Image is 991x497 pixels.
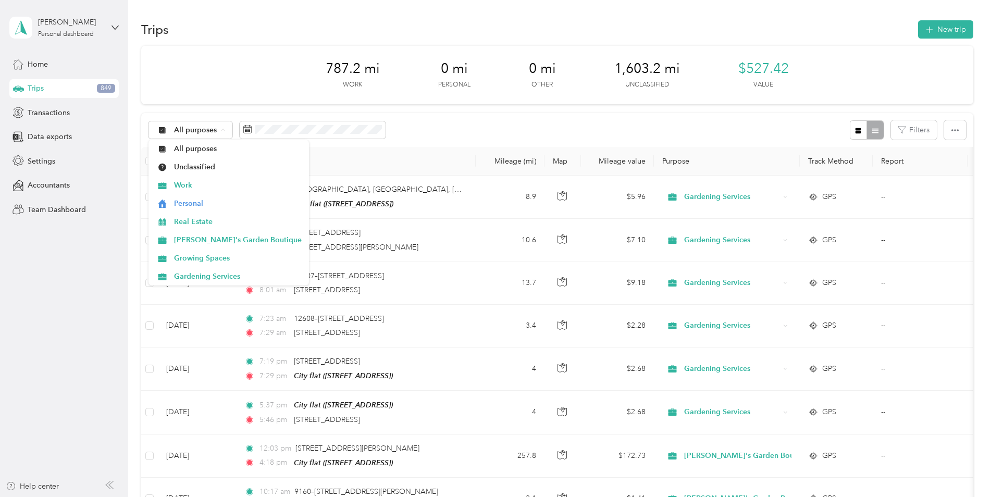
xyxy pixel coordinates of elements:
[822,277,836,289] span: GPS
[891,120,937,140] button: Filters
[174,198,302,209] span: Personal
[141,24,169,35] h1: Trips
[326,60,380,77] span: 787.2 mi
[28,131,72,142] span: Data exports
[476,176,544,219] td: 8.9
[822,234,836,246] span: GPS
[476,391,544,434] td: 4
[294,458,393,467] span: City flat ([STREET_ADDRESS])
[174,127,217,134] span: All purposes
[174,216,302,227] span: Real Estate
[28,107,70,118] span: Transactions
[873,391,968,434] td: --
[294,228,361,237] span: [STREET_ADDRESS]
[873,434,968,478] td: --
[294,200,393,208] span: City flat ([STREET_ADDRESS])
[294,185,527,194] span: [GEOGRAPHIC_DATA], [GEOGRAPHIC_DATA], [GEOGRAPHIC_DATA]
[581,305,654,347] td: $2.28
[873,347,968,391] td: --
[294,401,393,409] span: City flat ([STREET_ADDRESS])
[822,191,836,203] span: GPS
[753,80,773,90] p: Value
[873,219,968,262] td: --
[174,161,302,172] span: Unclassified
[476,147,544,176] th: Mileage (mi)
[581,262,654,305] td: $9.18
[581,147,654,176] th: Mileage value
[158,347,236,391] td: [DATE]
[684,191,779,203] span: Gardening Services
[581,391,654,434] td: $2.68
[581,176,654,219] td: $5.96
[294,243,418,252] span: [STREET_ADDRESS][PERSON_NAME]
[581,219,654,262] td: $7.10
[441,60,468,77] span: 0 mi
[873,305,968,347] td: --
[28,59,48,70] span: Home
[822,450,836,462] span: GPS
[531,80,553,90] p: Other
[28,83,44,94] span: Trips
[476,305,544,347] td: 3.4
[822,406,836,418] span: GPS
[259,370,289,382] span: 7:29 pm
[38,17,103,28] div: [PERSON_NAME]
[259,443,291,454] span: 12:03 pm
[158,305,236,347] td: [DATE]
[259,284,289,296] span: 8:01 am
[174,180,302,191] span: Work
[625,80,669,90] p: Unclassified
[873,262,968,305] td: --
[933,439,991,497] iframe: Everlance-gr Chat Button Frame
[822,363,836,375] span: GPS
[28,156,55,167] span: Settings
[684,406,779,418] span: Gardening Services
[174,234,302,245] span: [PERSON_NAME]'s Garden Boutique
[529,60,556,77] span: 0 mi
[259,457,289,468] span: 4:18 pm
[294,314,384,323] span: 12608–[STREET_ADDRESS]
[294,328,360,337] span: [STREET_ADDRESS]
[294,357,360,366] span: [STREET_ADDRESS]
[822,320,836,331] span: GPS
[873,176,968,219] td: --
[294,487,438,496] span: 9160–[STREET_ADDRESS][PERSON_NAME]
[294,415,360,424] span: [STREET_ADDRESS]
[259,400,289,411] span: 5:37 pm
[259,313,289,325] span: 7:23 am
[684,363,779,375] span: Gardening Services
[614,60,680,77] span: 1,603.2 mi
[236,147,476,176] th: Locations
[295,444,419,453] span: [STREET_ADDRESS][PERSON_NAME]
[158,391,236,434] td: [DATE]
[97,84,115,93] span: 849
[438,80,470,90] p: Personal
[684,234,779,246] span: Gardening Services
[684,450,812,462] span: [PERSON_NAME]'s Garden Boutique
[294,271,384,280] span: 11107–[STREET_ADDRESS]
[6,481,59,492] button: Help center
[174,253,302,264] span: Growing Spaces
[476,434,544,478] td: 257.8
[654,147,800,176] th: Purpose
[174,271,302,282] span: Gardening Services
[544,147,581,176] th: Map
[38,31,94,38] div: Personal dashboard
[684,320,779,331] span: Gardening Services
[738,60,789,77] span: $527.42
[158,434,236,478] td: [DATE]
[294,285,360,294] span: [STREET_ADDRESS]
[476,262,544,305] td: 13.7
[259,356,289,367] span: 7:19 pm
[174,143,302,154] span: All purposes
[294,371,393,380] span: City flat ([STREET_ADDRESS])
[28,180,70,191] span: Accountants
[800,147,873,176] th: Track Method
[581,347,654,391] td: $2.68
[476,347,544,391] td: 4
[28,204,86,215] span: Team Dashboard
[259,414,289,426] span: 5:46 pm
[873,147,968,176] th: Report
[476,219,544,262] td: 10.6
